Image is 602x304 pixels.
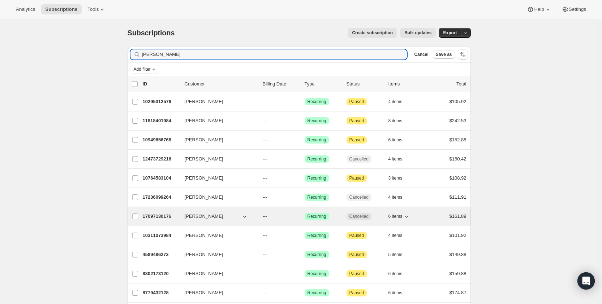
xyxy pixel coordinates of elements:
[143,194,179,201] p: 17236099264
[134,66,151,72] span: Add filter
[308,290,326,296] span: Recurring
[450,233,466,238] span: $101.92
[458,49,468,60] button: Sort the results
[263,137,267,142] span: ---
[143,98,179,105] p: 10295312576
[349,290,364,296] span: Paused
[180,115,253,127] button: [PERSON_NAME]
[388,99,403,105] span: 4 items
[263,252,267,257] span: ---
[143,175,179,182] p: 10764583104
[143,135,466,145] div: 10949656768[PERSON_NAME]---SuccessRecurringAttentionPaused6 items$152.88
[349,99,364,105] span: Paused
[143,213,179,220] p: 17097130176
[400,28,436,38] button: Bulk updates
[308,99,326,105] span: Recurring
[185,194,223,201] span: [PERSON_NAME]
[180,230,253,241] button: [PERSON_NAME]
[577,272,595,290] div: Open Intercom Messenger
[143,192,466,202] div: 17236099264[PERSON_NAME]---SuccessRecurringCancelled4 items$111.91
[308,175,326,181] span: Recurring
[388,156,403,162] span: 4 items
[308,137,326,143] span: Recurring
[180,153,253,165] button: [PERSON_NAME]
[308,118,326,124] span: Recurring
[87,6,99,12] span: Tools
[347,80,383,88] p: Status
[263,175,267,181] span: ---
[388,97,410,107] button: 4 items
[143,289,179,296] p: 8779432128
[185,175,223,182] span: [PERSON_NAME]
[450,271,466,276] span: $159.88
[142,49,407,60] input: Filter subscribers
[388,211,410,221] button: 6 items
[388,194,403,200] span: 4 items
[388,269,410,279] button: 6 items
[388,80,425,88] div: Items
[443,30,457,36] span: Export
[414,52,428,57] span: Cancel
[143,97,466,107] div: 10295312576[PERSON_NAME]---SuccessRecurringAttentionPaused4 items$105.92
[450,137,466,142] span: $152.88
[185,270,223,277] span: [PERSON_NAME]
[185,136,223,144] span: [PERSON_NAME]
[41,4,82,14] button: Subscriptions
[180,287,253,299] button: [PERSON_NAME]
[388,192,410,202] button: 4 items
[308,213,326,219] span: Recurring
[388,154,410,164] button: 4 items
[16,6,35,12] span: Analytics
[45,6,77,12] span: Subscriptions
[349,118,364,124] span: Paused
[352,30,393,36] span: Create subscription
[185,155,223,163] span: [PERSON_NAME]
[349,137,364,143] span: Paused
[349,213,369,219] span: Cancelled
[388,288,410,298] button: 6 items
[557,4,590,14] button: Settings
[143,288,466,298] div: 8779432128[PERSON_NAME]---SuccessRecurringAttentionPaused6 items$174.87
[83,4,110,14] button: Tools
[450,252,466,257] span: $149.88
[305,80,341,88] div: Type
[388,250,410,260] button: 5 items
[185,98,223,105] span: [PERSON_NAME]
[263,99,267,104] span: ---
[308,156,326,162] span: Recurring
[263,156,267,162] span: ---
[388,271,403,277] span: 6 items
[143,269,466,279] div: 8802173120[PERSON_NAME]---SuccessRecurringAttentionPaused6 items$159.88
[450,156,466,162] span: $160.42
[349,271,364,277] span: Paused
[143,232,179,239] p: 10311073984
[450,194,466,200] span: $111.91
[349,233,364,238] span: Paused
[450,213,466,219] span: $161.89
[308,233,326,238] span: Recurring
[130,65,159,74] button: Add filter
[450,175,466,181] span: $108.92
[534,6,544,12] span: Help
[388,173,410,183] button: 3 items
[404,30,431,36] span: Bulk updates
[433,50,455,59] button: Save as
[263,290,267,295] span: ---
[308,271,326,277] span: Recurring
[263,271,267,276] span: ---
[180,249,253,260] button: [PERSON_NAME]
[569,6,586,12] span: Settings
[263,118,267,123] span: ---
[388,137,403,143] span: 6 items
[388,252,403,257] span: 5 items
[143,155,179,163] p: 12473729216
[180,268,253,279] button: [PERSON_NAME]
[143,251,179,258] p: 4589486272
[450,118,466,123] span: $242.53
[180,134,253,146] button: [PERSON_NAME]
[349,252,364,257] span: Paused
[388,135,410,145] button: 6 items
[263,80,299,88] p: Billing Date
[388,116,410,126] button: 8 items
[523,4,555,14] button: Help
